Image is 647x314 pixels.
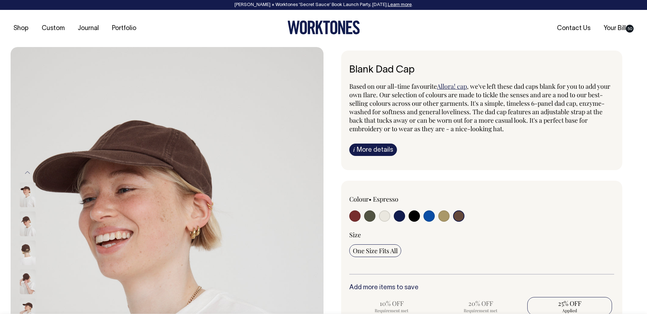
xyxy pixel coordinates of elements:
button: Previous [22,165,33,181]
span: Based on our all-time favourite [349,82,437,91]
input: One Size Fits All [349,244,401,257]
span: 25% OFF [531,299,609,308]
span: Requirement met [353,308,431,313]
img: espresso [20,240,36,265]
span: i [353,146,355,153]
span: 10% OFF [353,299,431,308]
span: • [369,195,372,203]
img: espresso [20,269,36,294]
a: Custom [39,23,67,34]
a: Allora! cap [437,82,467,91]
div: [PERSON_NAME] × Worktones ‘Secret Sauce’ Book Launch Party, [DATE]. . [7,2,640,7]
img: espresso [20,182,36,207]
span: One Size Fits All [353,246,398,255]
a: Shop [11,23,31,34]
span: Applied [531,308,609,313]
h1: Blank Dad Cap [349,65,614,76]
span: Requirement met [442,308,520,313]
span: 50 [626,25,634,33]
a: Your Bill50 [601,23,636,34]
span: , we've left these dad caps blank for you to add your own flare. Our selection of colours are mad... [349,82,610,133]
div: Colour [349,195,455,203]
label: Espresso [373,195,398,203]
a: Journal [75,23,102,34]
a: Portfolio [109,23,139,34]
h6: Add more items to save [349,284,614,291]
img: espresso [20,211,36,236]
span: 20% OFF [442,299,520,308]
a: Learn more [388,3,412,7]
a: Contact Us [554,23,593,34]
div: Size [349,231,614,239]
a: iMore details [349,144,397,156]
